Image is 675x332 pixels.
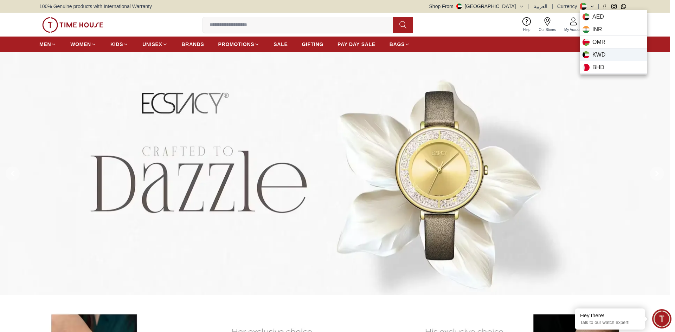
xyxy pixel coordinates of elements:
[652,309,671,328] div: Chat Widget
[592,13,604,21] span: AED
[580,320,640,326] p: Talk to our watch expert!
[592,38,605,46] span: OMR
[592,63,604,72] span: BHD
[580,312,640,319] div: Hey there!
[592,25,602,34] span: INR
[592,51,605,59] span: KWD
